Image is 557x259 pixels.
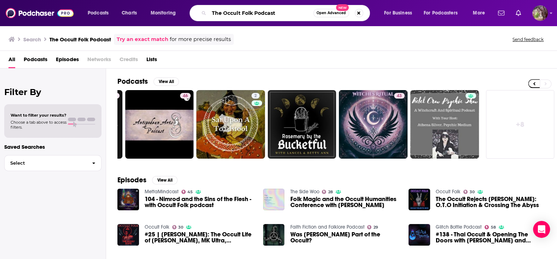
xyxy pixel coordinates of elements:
a: Lists [146,54,157,68]
a: Occult Folk [145,224,169,230]
span: Folk Magic and the Occult Humanities Conference with [PERSON_NAME] [290,196,400,208]
a: 2 [251,93,260,99]
button: Open AdvancedNew [313,9,349,17]
button: open menu [379,7,421,19]
a: Was Napoleon Hill Part of the Occult? [290,231,400,243]
a: 28 [322,190,333,194]
span: 2 [254,93,257,100]
img: User Profile [532,5,548,21]
img: The Occult Rejects Nick: O.T.O Initiation & Crossing The Abyss [408,189,430,210]
button: Send feedback [510,36,546,42]
div: Open Intercom Messenger [533,221,550,238]
img: 104 - Nimrod and the Sins of the Flesh - with Occult Folk podcast [117,189,139,210]
a: 104 - Nimrod and the Sins of the Flesh - with Occult Folk podcast [145,196,255,208]
span: Was [PERSON_NAME] Part of the Occult? [290,231,400,243]
a: 45 [181,190,193,194]
a: 58 [485,225,496,229]
a: EpisodesView All [117,176,178,184]
a: 29 [367,225,378,229]
a: #138 - Thai Occult & Opening The Doors with Peter Jenx and Jack Grayle [436,231,546,243]
span: 45 [187,190,193,194]
a: 46 [180,93,191,99]
a: Faith Fiction and Folklore Podcast [290,224,364,230]
img: #25 | Miguel Conner: The Occult Life of Elvis, MK Ultra, Charles Manson & The Beach Boys [117,224,139,246]
span: The Occult Rejects [PERSON_NAME]: O.T.O Initiation & Crossing The Abyss [436,196,546,208]
a: Charts [117,7,141,19]
span: 28 [328,190,333,194]
a: 30 [172,225,184,229]
span: Monitoring [151,8,176,18]
h2: Filter By [4,87,101,97]
span: For Podcasters [424,8,458,18]
p: Saved Searches [4,143,101,150]
a: Folk Magic and the Occult Humanities Conference with Jesse Bransford [290,196,400,208]
img: #138 - Thai Occult & Opening The Doors with Peter Jenx and Jack Grayle [408,224,430,246]
span: 46 [183,93,188,100]
span: New [336,4,349,11]
span: Podcasts [88,8,109,18]
a: MettaMindcast [145,189,179,195]
span: for more precise results [170,35,231,43]
button: View All [152,176,178,184]
span: Choose a tab above to access filters. [11,120,66,130]
a: #25 | Miguel Conner: The Occult Life of Elvis, MK Ultra, Charles Manson & The Beach Boys [145,231,255,243]
a: 46 [125,90,194,159]
span: More [473,8,485,18]
button: View All [153,77,179,86]
a: The Occult Rejects Nick: O.T.O Initiation & Crossing The Abyss [436,196,546,208]
a: Episodes [56,54,79,68]
img: Podchaser - Follow, Share and Rate Podcasts [6,6,74,20]
img: Folk Magic and the Occult Humanities Conference with Jesse Bransford [263,189,285,210]
span: #25 | [PERSON_NAME]: The Occult Life of [PERSON_NAME], MK Ultra, [PERSON_NAME] & The Beach Boys [145,231,255,243]
span: Networks [87,54,111,68]
a: 30 [463,190,475,194]
span: #138 - Thai Occult & Opening The Doors with [PERSON_NAME] and [PERSON_NAME] [436,231,546,243]
a: 43 [339,90,407,159]
a: The Side Woo [290,189,319,195]
a: Show notifications dropdown [495,7,507,19]
span: 30 [178,226,183,229]
a: +8 [486,90,555,159]
button: open menu [83,7,118,19]
button: Select [4,155,101,171]
span: 29 [373,226,378,229]
h2: Episodes [117,176,146,184]
a: Glitch Bottle Podcast [436,224,482,230]
img: Was Napoleon Hill Part of the Occult? [263,224,285,246]
a: 2 [196,90,265,159]
h3: Search [23,36,41,43]
span: 58 [491,226,496,229]
span: Open Advanced [317,11,346,15]
span: 30 [470,190,475,194]
button: open menu [468,7,494,19]
h3: The Occult Folk Podcast [50,36,111,43]
button: open menu [419,7,468,19]
a: PodcastsView All [117,77,179,86]
span: Select [5,161,86,165]
h2: Podcasts [117,77,148,86]
button: open menu [146,7,185,19]
span: Want to filter your results? [11,113,66,118]
span: Charts [122,8,137,18]
span: Logged in as MSanz [532,5,548,21]
a: Try an exact match [117,35,168,43]
a: Podcasts [24,54,47,68]
a: All [8,54,15,68]
input: Search podcasts, credits, & more... [209,7,313,19]
span: 43 [397,93,402,100]
a: Show notifications dropdown [513,7,524,19]
span: For Business [384,8,412,18]
span: Credits [120,54,138,68]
